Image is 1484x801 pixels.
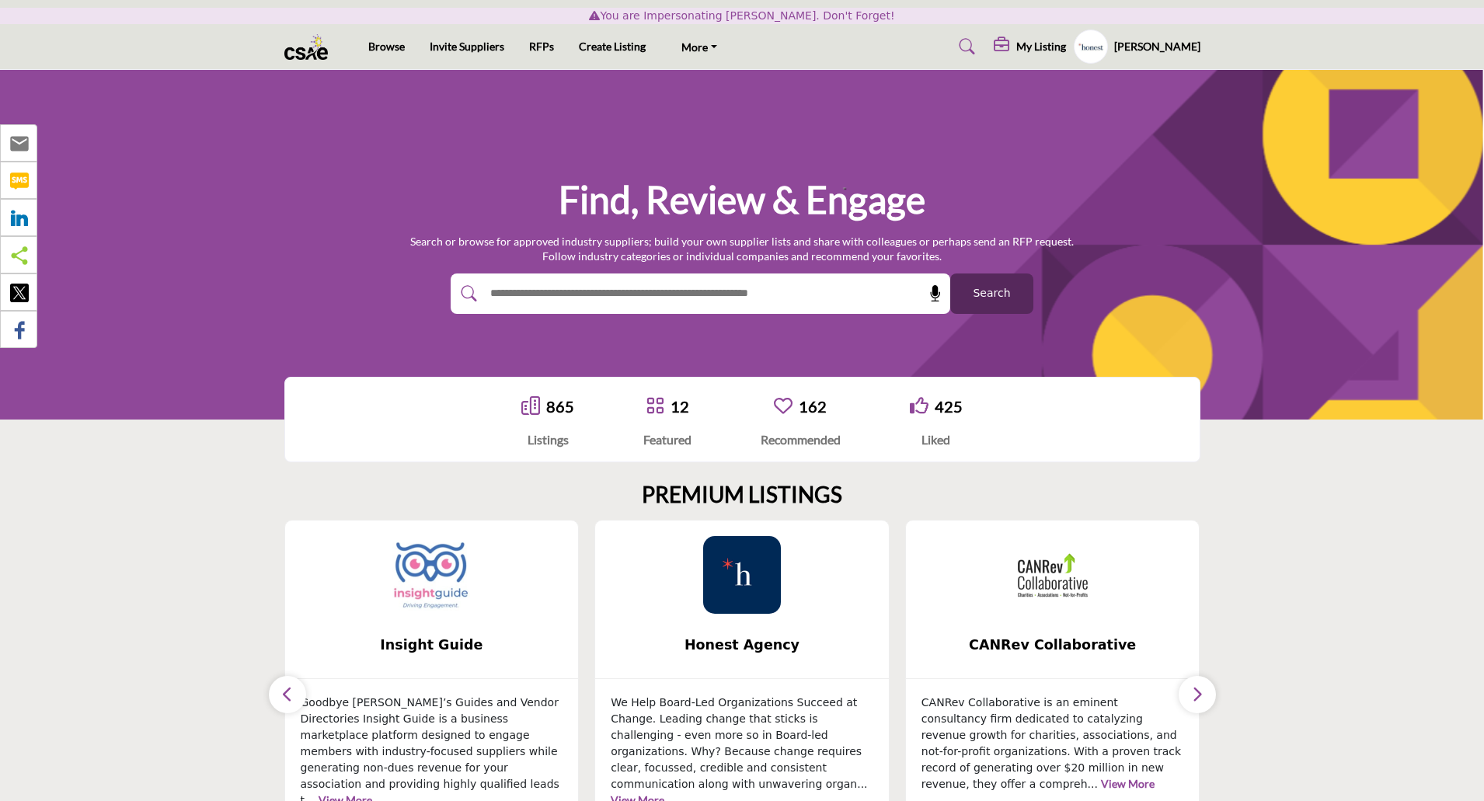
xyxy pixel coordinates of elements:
b: CANRev Collaborative [929,625,1176,666]
a: 865 [546,397,574,416]
h5: My Listing [1016,40,1066,54]
span: CANRev Collaborative [929,635,1176,655]
p: CANRev Collaborative is an eminent consultancy firm dedicated to catalyzing revenue growth for ch... [921,695,1184,792]
p: Search or browse for approved industry suppliers; build your own supplier lists and share with co... [410,234,1074,264]
a: 162 [799,397,827,416]
a: Honest Agency [595,625,889,666]
span: Insight Guide [308,635,556,655]
a: Insight Guide [285,625,579,666]
a: 12 [671,397,689,416]
div: Featured [643,430,691,449]
a: View More [1101,777,1155,790]
a: CANRev Collaborative [906,625,1200,666]
a: RFPs [529,40,554,53]
a: 425 [935,397,963,416]
b: Honest Agency [618,625,866,666]
h2: PREMIUM LISTINGS [642,482,842,508]
div: My Listing [994,37,1066,56]
span: Search [973,285,1010,301]
img: Honest Agency [703,536,781,614]
span: ... [857,778,867,790]
h1: Find, Review & Engage [559,176,925,224]
img: Site Logo [284,34,336,60]
a: Go to Featured [646,396,664,417]
i: Go to Liked [910,396,928,415]
a: More [671,36,728,57]
div: Recommended [761,430,841,449]
div: Listings [521,430,574,449]
b: Insight Guide [308,625,556,666]
img: CANRev Collaborative [1014,536,1092,614]
a: Go to Recommended [774,396,793,417]
span: Honest Agency [618,635,866,655]
button: Show hide supplier dropdown [1074,30,1108,64]
div: Liked [910,430,963,449]
span: ... [1088,778,1098,790]
h5: [PERSON_NAME] [1114,39,1200,54]
a: Browse [368,40,405,53]
button: Search [950,273,1033,314]
a: Search [944,34,985,59]
img: Insight Guide [392,536,470,614]
a: Create Listing [579,40,646,53]
a: Invite Suppliers [430,40,504,53]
